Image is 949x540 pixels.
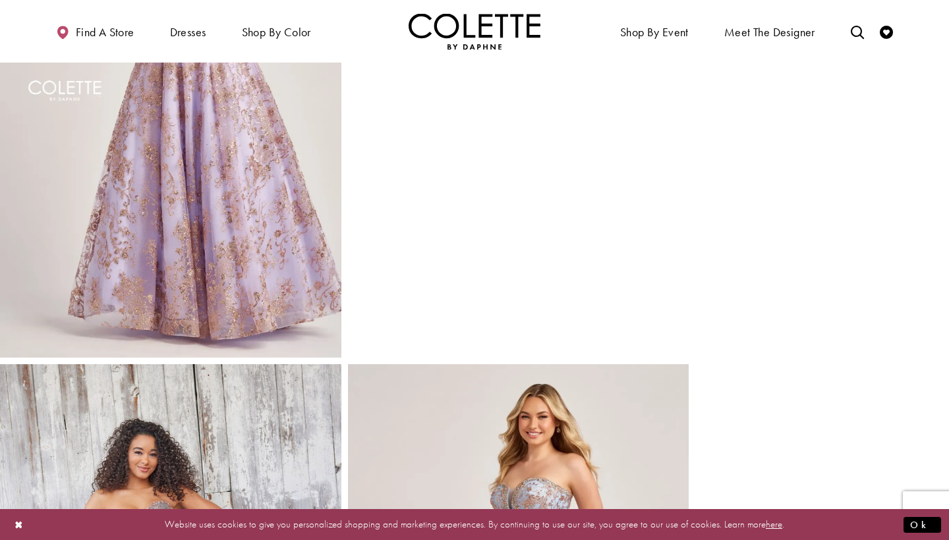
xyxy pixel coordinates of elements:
[409,13,540,49] img: Colette by Daphne
[724,26,815,39] span: Meet the designer
[409,13,540,49] a: Visit Home Page
[617,13,692,49] span: Shop By Event
[95,516,854,533] p: Website uses cookies to give you personalized shopping and marketing experiences. By continuing t...
[620,26,689,39] span: Shop By Event
[721,13,819,49] a: Meet the designer
[242,26,311,39] span: Shop by color
[904,516,941,533] button: Submit Dialog
[53,13,137,49] a: Find a store
[877,13,896,49] a: Check Wishlist
[766,518,782,531] a: here
[239,13,314,49] span: Shop by color
[76,26,134,39] span: Find a store
[8,513,30,536] button: Close Dialog
[848,13,867,49] a: Toggle search
[170,26,206,39] span: Dresses
[167,13,210,49] span: Dresses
